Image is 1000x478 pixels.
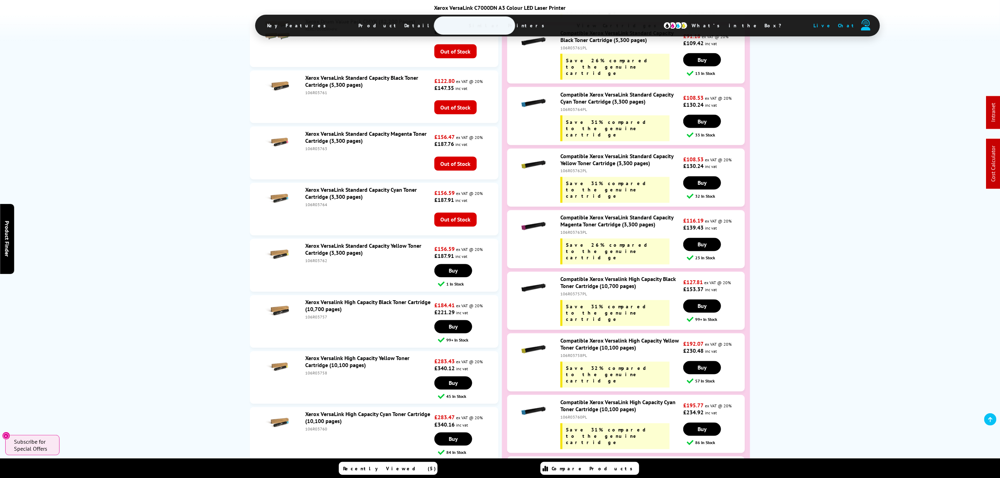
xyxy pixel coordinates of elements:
[305,90,433,95] div: 106R03761
[265,299,290,323] img: Xerox Versalink High Capacity Black Toner Cartridge (10,700 pages)
[566,427,653,446] span: Save 31% compared to the genuine cartridge
[687,316,744,323] div: 99+ In Stock
[683,101,704,108] strong: £130.24
[305,202,433,208] div: 106R03764
[540,462,639,475] a: Compare Products
[861,19,871,30] img: user-headset-duotone.svg
[567,16,674,35] span: View Cartridges
[455,86,467,91] span: inc vat
[438,393,498,400] div: 45 In Stock
[552,465,637,472] span: Compare Products
[305,258,433,263] div: 106R03762
[522,153,546,177] img: Compatible Xerox VersaLink Standard Capacity Yellow Toner Cartridge (3,300 pages)
[566,181,653,199] span: Save 31% compared to the genuine cartridge
[560,153,673,167] a: Compatible Xerox VersaLink Standard Capacity Yellow Toner Cartridge (3,300 pages)
[265,242,290,267] img: Xerox VersaLink Standard Capacity Yellow Toner Cartridge (3,300 pages)
[566,57,654,76] span: Save 26% compared to the genuine cartridge
[683,279,703,286] strong: £127.81
[265,187,290,211] img: Xerox VersaLink Standard Capacity Cyan Toner Cartridge (3,300 pages)
[255,4,745,11] div: Xerox VersaLink C7000DN A3 Colour LED Laser Printer
[560,230,682,235] div: 106R03763PL
[438,337,498,344] div: 99+ In Stock
[456,79,483,84] span: ex VAT @ 20%
[683,409,704,416] strong: £234.92
[434,197,454,204] strong: £187.91
[434,309,455,316] strong: £221.29
[434,421,455,428] strong: £340.16
[522,337,546,362] img: Compatible Xerox Versalink High Capacity Yellow Toner Cartridge (10,100 pages)
[560,337,679,351] a: Compatible Xerox Versalink High Capacity Yellow Toner Cartridge (10,100 pages)
[683,156,704,163] strong: £108.53
[566,119,653,138] span: Save 31% compared to the genuine cartridge
[434,140,454,147] strong: £187.76
[687,378,744,385] div: 57 In Stock
[663,22,688,29] img: cmyk-icon.svg
[305,74,418,88] a: Xerox VersaLink Standard Capacity Black Toner Cartridge (5,300 pages)
[4,221,11,257] span: Product Finder
[687,440,744,446] div: 86 In Stock
[434,133,455,140] strong: £156.47
[683,40,704,47] strong: £109.42
[705,342,732,347] span: ex VAT @ 20%
[705,96,732,101] span: ex VAT @ 20%
[990,103,997,122] a: Intranet
[683,94,704,101] strong: £108.53
[449,267,458,274] span: Buy
[305,299,431,313] a: Xerox Versalink High Capacity Black Toner Cartridge (10,700 pages)
[438,281,498,288] div: 1 In Stock
[456,366,468,372] span: inc vat
[305,315,433,320] div: 106R03757
[265,74,290,99] img: Xerox VersaLink Standard Capacity Black Toner Cartridge (5,300 pages)
[687,70,744,77] div: 13 In Stock
[683,402,704,409] strong: £195.77
[705,349,717,354] span: inc vat
[455,198,467,203] span: inc vat
[560,168,682,174] div: 106R03762PL
[522,91,546,115] img: Compatible Xerox VersaLink Standard Capacity Cyan Toner Cartridge (3,300 pages)
[438,449,498,456] div: 84 In Stock
[705,103,717,108] span: inc vat
[14,438,53,452] span: Subscribe for Special Offers
[698,303,707,310] span: Buy
[705,164,717,169] span: inc vat
[705,410,717,416] span: inc vat
[456,359,483,365] span: ex VAT @ 20%
[434,253,454,260] strong: £187.91
[522,214,546,239] img: Compatible Xerox VersaLink Standard Capacity Magenta Toner Cartridge (3,300 pages)
[265,355,290,379] img: Xerox Versalink High Capacity Yellow Toner Cartridge (10,100 pages)
[814,22,857,29] span: Live Chat
[705,403,732,409] span: ex VAT @ 20%
[683,347,704,354] strong: £230.48
[560,415,682,420] div: 106R03760PL
[560,291,682,297] div: 106R03757PL
[705,157,732,162] span: ex VAT @ 20%
[434,100,477,114] span: Out of Stock
[434,77,455,84] strong: £122.80
[698,426,707,433] span: Buy
[560,353,682,358] div: 106R03758PL
[434,358,455,365] strong: £283.43
[560,214,673,228] a: Compatible Xerox VersaLink Standard Capacity Magenta Toner Cartridge (3,300 pages)
[305,242,421,256] a: Xerox VersaLink Standard Capacity Yellow Toner Cartridge (3,300 pages)
[434,213,477,227] span: Out of Stock
[990,146,997,182] a: Cost Calculator
[257,17,341,34] span: Key Features
[449,436,458,443] span: Buy
[566,304,653,323] span: Save 31% compared to the genuine cartridge
[566,365,653,384] span: Save 32% compared to the genuine cartridge
[683,340,704,347] strong: £192.07
[434,44,477,58] span: Out of Stock
[560,45,682,50] div: 106R03761PL
[348,17,451,34] span: Product Details
[698,56,707,63] span: Buy
[683,224,704,231] strong: £139.43
[305,130,427,144] a: Xerox VersaLink Standard Capacity Magenta Toner Cartridge (3,300 pages)
[522,29,546,54] img: Compatible Xerox VersaLink Standard Capacity Black Toner Cartridge (5,300 pages)
[560,399,676,413] a: Compatible Xerox VersaLink High Capacity Cyan Toner Cartridge (10,100 pages)
[305,355,410,369] a: Xerox Versalink High Capacity Yellow Toner Cartridge (10,100 pages)
[456,310,468,316] span: inc vat
[456,247,483,252] span: ex VAT @ 20%
[434,365,455,372] strong: £340.12
[449,380,458,387] span: Buy
[705,41,717,46] span: inc vat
